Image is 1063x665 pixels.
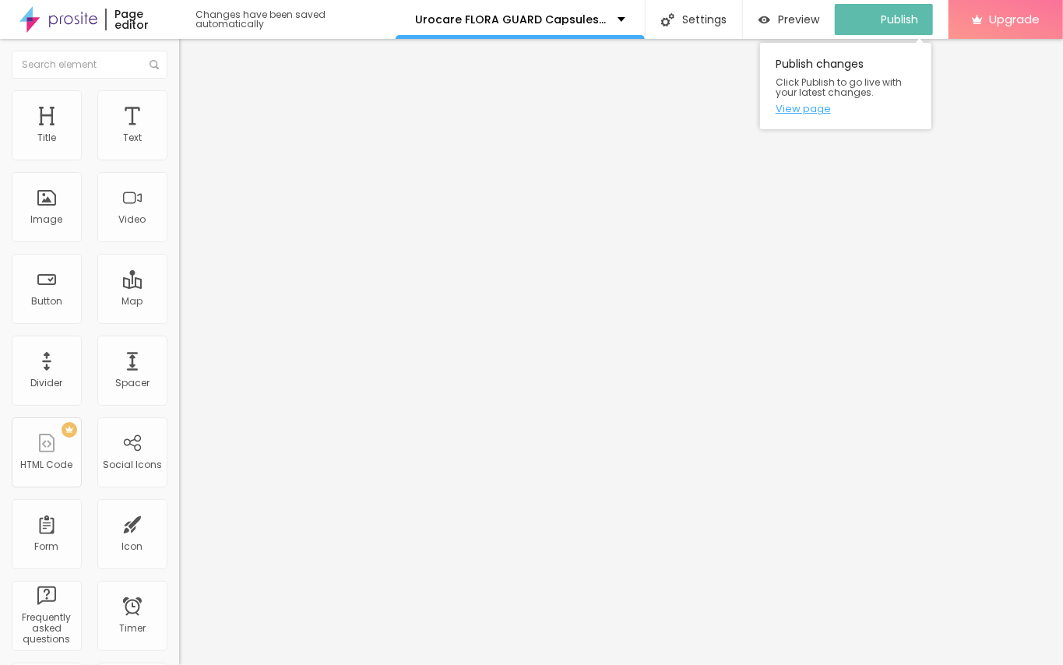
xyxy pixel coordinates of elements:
[31,378,63,389] div: Divider
[16,612,77,646] div: Frequently asked questions
[661,13,674,26] img: Icone
[776,104,916,114] a: View page
[31,296,62,307] div: Button
[35,541,59,552] div: Form
[150,60,159,69] img: Icone
[881,13,918,26] span: Publish
[119,214,146,225] div: Video
[760,43,931,129] div: Publish changes
[119,623,146,634] div: Timer
[21,459,73,470] div: HTML Code
[105,9,181,30] div: Page editor
[103,459,162,470] div: Social Icons
[12,51,167,79] input: Search element
[179,39,1063,665] iframe: Editor
[778,13,819,26] span: Preview
[123,132,142,143] div: Text
[759,13,770,26] img: view-1.svg
[776,77,916,97] span: Click Publish to go live with your latest changes.
[115,378,150,389] div: Spacer
[122,296,143,307] div: Map
[743,4,835,35] button: Preview
[37,132,56,143] div: Title
[989,12,1040,26] span: Upgrade
[122,541,143,552] div: Icon
[31,214,63,225] div: Image
[195,10,396,29] div: Changes have been saved automatically
[415,14,606,25] p: Urocare FLORA GUARD Capsules [GEOGRAPHIC_DATA]
[835,4,933,35] button: Publish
